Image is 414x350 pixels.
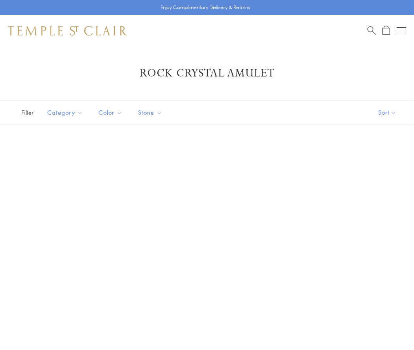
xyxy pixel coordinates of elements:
[43,108,89,117] span: Category
[134,108,168,117] span: Stone
[132,104,168,121] button: Stone
[382,26,390,35] a: Open Shopping Bag
[367,26,376,35] a: Search
[397,26,406,35] button: Open navigation
[95,108,128,117] span: Color
[93,104,128,121] button: Color
[360,101,414,125] button: Show sort by
[20,66,394,80] h1: Rock Crystal Amulet
[8,26,127,35] img: Temple St. Clair
[160,4,250,11] p: Enjoy Complimentary Delivery & Returns
[41,104,89,121] button: Category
